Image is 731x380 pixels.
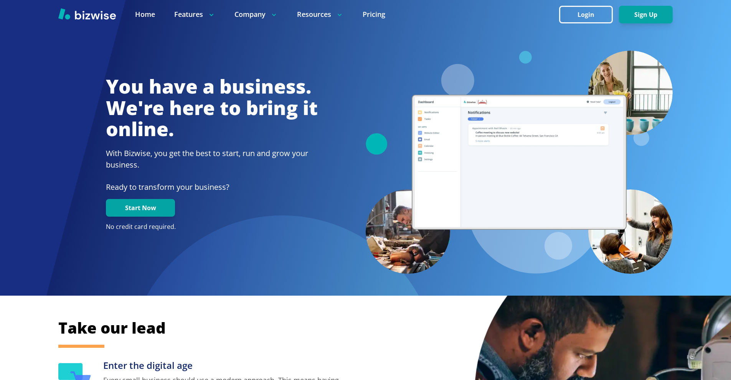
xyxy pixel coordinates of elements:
[106,148,318,171] h2: With Bizwise, you get the best to start, run and grow your business.
[559,11,619,18] a: Login
[363,10,385,19] a: Pricing
[58,317,634,338] h2: Take our lead
[135,10,155,19] a: Home
[619,11,673,18] a: Sign Up
[58,8,116,20] img: Bizwise Logo
[619,6,673,23] button: Sign Up
[234,10,278,19] p: Company
[297,10,343,19] p: Resources
[559,6,613,23] button: Login
[106,181,318,193] p: Ready to transform your business?
[106,204,175,212] a: Start Now
[103,359,346,372] h3: Enter the digital age
[106,223,318,231] p: No credit card required.
[106,199,175,217] button: Start Now
[174,10,215,19] p: Features
[106,76,318,140] h1: You have a business. We're here to bring it online.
